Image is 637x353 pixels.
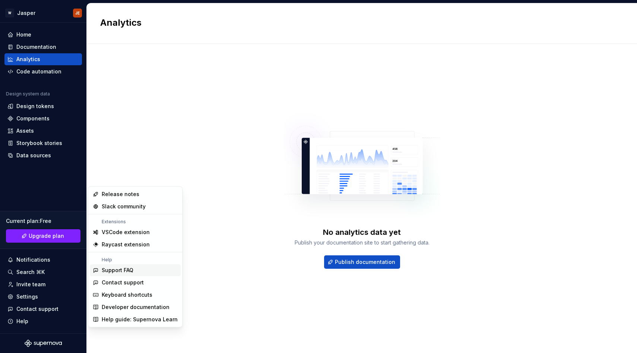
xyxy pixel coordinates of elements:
[16,293,38,300] div: Settings
[102,303,169,311] div: Developer documentation
[16,139,62,147] div: Storybook stories
[4,100,82,112] a: Design tokens
[4,53,82,65] a: Analytics
[4,315,82,327] button: Help
[102,203,146,210] div: Slack community
[6,229,80,243] a: Upgrade plan
[4,41,82,53] a: Documentation
[90,257,181,263] div: Help
[16,281,45,288] div: Invite team
[4,137,82,149] a: Storybook stories
[4,149,82,161] a: Data sources
[90,188,181,200] a: Release notes
[102,241,150,248] div: Raycast extension
[90,226,181,238] a: VSCode extension
[90,313,181,325] a: Help guide: Supernova Learn
[6,91,50,97] div: Design system data
[4,125,82,137] a: Assets
[4,278,82,290] a: Invite team
[6,217,80,225] div: Current plan : Free
[16,43,56,51] div: Documentation
[16,268,45,276] div: Search ⌘K
[102,228,150,236] div: VSCode extension
[323,227,401,237] div: No analytics data yet
[16,68,61,75] div: Code automation
[75,10,80,16] div: JE
[1,5,85,21] button: WJasperJE
[16,127,34,135] div: Assets
[4,66,82,78] a: Code automation
[4,29,82,41] a: Home
[102,190,139,198] div: Release notes
[102,291,152,299] div: Keyboard shortcuts
[5,9,14,18] div: W
[335,258,395,266] span: Publish documentation
[102,267,133,274] div: Support FAQ
[90,239,181,250] a: Raycast extension
[90,219,181,225] div: Extensions
[16,31,31,38] div: Home
[16,318,28,325] div: Help
[16,305,58,313] div: Contact support
[100,17,615,29] h2: Analytics
[4,291,82,303] a: Settings
[90,289,181,301] a: Keyboard shortcuts
[88,187,182,327] div: Suggestions
[16,56,40,63] div: Analytics
[4,303,82,315] button: Contact support
[102,279,144,286] div: Contact support
[16,152,51,159] div: Data sources
[4,113,82,125] a: Components
[90,264,181,276] a: Support FAQ
[16,256,50,264] div: Notifications
[16,115,50,122] div: Components
[295,239,430,246] div: Publish your documentation site to start gathering data.
[29,232,64,240] span: Upgrade plan
[324,255,400,269] button: Publish documentation
[102,316,178,323] div: Help guide: Supernova Learn
[4,254,82,266] button: Notifications
[16,103,54,110] div: Design tokens
[4,266,82,278] button: Search ⌘K
[90,201,181,212] a: Slack community
[25,340,62,347] svg: Supernova Logo
[17,9,35,17] div: Jasper
[90,301,181,313] a: Developer documentation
